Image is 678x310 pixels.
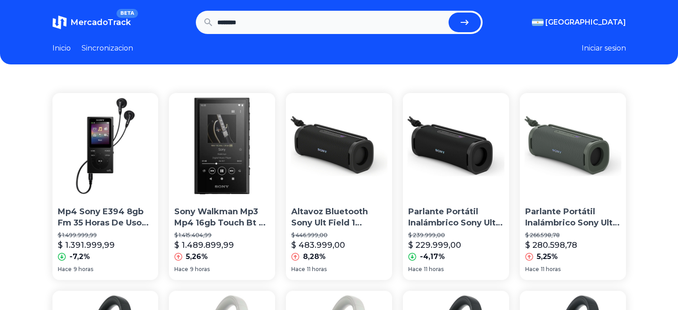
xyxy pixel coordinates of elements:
p: $ 280.598,78 [525,239,577,251]
img: Argentina [532,19,544,26]
img: MercadoTrack [52,15,67,30]
img: Parlante Portátil Inalámbrico Sony Ult Field 1 [403,93,509,199]
a: MercadoTrackBETA [52,15,131,30]
span: Hace [291,266,305,273]
img: Parlante Portátil Inalámbrico Sony Ult Field 1 [520,93,626,199]
a: Altavoz Bluetooth Sony Ult Field 1 Impermeable Ip67Altavoz Bluetooth Sony Ult Field 1 Impermeable... [286,93,392,280]
a: Sony Walkman Mp3 Mp4 16gb Touch Bt + Auriculares Ult ModeloSony Walkman Mp3 Mp4 16gb Touch Bt + A... [169,93,275,280]
span: 11 horas [424,266,444,273]
p: -7,2% [69,251,90,262]
p: $ 1.415.404,99 [174,232,270,239]
span: [GEOGRAPHIC_DATA] [545,17,626,28]
span: 9 horas [190,266,210,273]
img: Sony Walkman Mp3 Mp4 16gb Touch Bt + Auriculares Ult Modelo [169,93,275,199]
p: $ 229.999,00 [408,239,461,251]
a: Parlante Portátil Inalámbrico Sony Ult Field 1Parlante Portátil Inalámbrico Sony Ult Field 1$ 266... [520,93,626,280]
p: $ 266.598,78 [525,232,621,239]
a: Sincronizacion [82,43,133,54]
img: Mp4 Sony E394 8gb Fm 35 Horas De Uso Auriculares Ult Modelo [52,93,159,199]
p: $ 1.391.999,99 [58,239,115,251]
p: $ 239.999,00 [408,232,504,239]
span: Hace [174,266,188,273]
span: 11 horas [541,266,561,273]
span: Hace [525,266,539,273]
p: Altavoz Bluetooth Sony Ult Field 1 Impermeable Ip67 [291,206,387,229]
button: [GEOGRAPHIC_DATA] [532,17,626,28]
p: 5,25% [537,251,558,262]
span: Hace [408,266,422,273]
p: Sony Walkman Mp3 Mp4 16gb Touch Bt + Auriculares Ult Modelo [174,206,270,229]
p: Parlante Portátil Inalámbrico Sony Ult Field 1 [408,206,504,229]
span: BETA [117,9,138,18]
p: Mp4 Sony E394 8gb Fm 35 Horas De Uso Auriculares Ult Modelo [58,206,153,229]
span: 9 horas [73,266,93,273]
p: $ 483.999,00 [291,239,345,251]
img: Altavoz Bluetooth Sony Ult Field 1 Impermeable Ip67 [286,93,392,199]
p: $ 1.499.999,99 [58,232,153,239]
p: $ 446.999,00 [291,232,387,239]
p: Parlante Portátil Inalámbrico Sony Ult Field 1 [525,206,621,229]
p: 5,26% [186,251,208,262]
p: $ 1.489.899,99 [174,239,234,251]
span: MercadoTrack [70,17,131,27]
span: 11 horas [307,266,327,273]
button: Iniciar sesion [582,43,626,54]
a: Mp4 Sony E394 8gb Fm 35 Horas De Uso Auriculares Ult ModeloMp4 Sony E394 8gb Fm 35 Horas De Uso A... [52,93,159,280]
a: Parlante Portátil Inalámbrico Sony Ult Field 1Parlante Portátil Inalámbrico Sony Ult Field 1$ 239... [403,93,509,280]
a: Inicio [52,43,71,54]
span: Hace [58,266,72,273]
p: 8,28% [303,251,326,262]
p: -4,17% [420,251,445,262]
